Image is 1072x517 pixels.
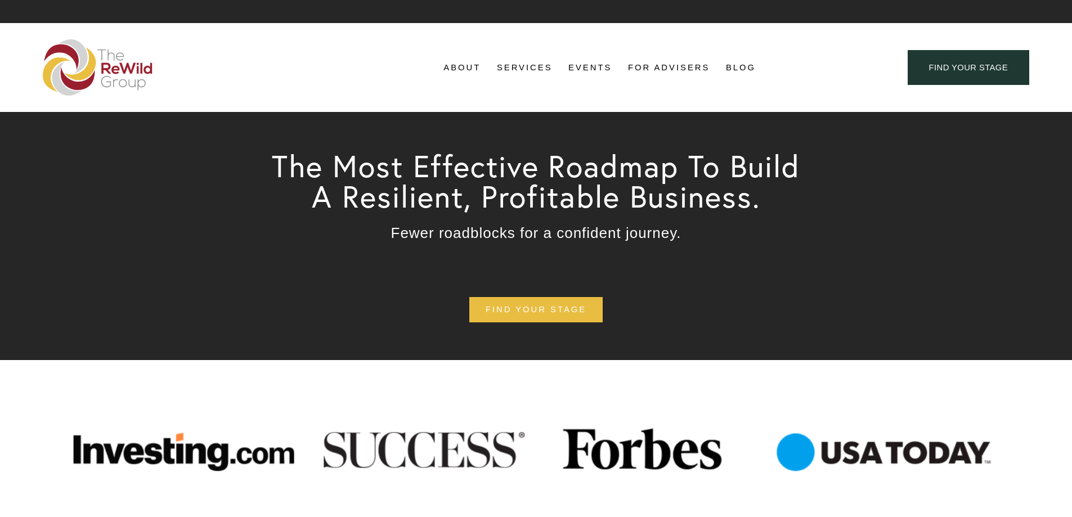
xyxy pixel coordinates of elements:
[443,59,481,76] a: folder dropdown
[391,224,681,241] span: Fewer roadblocks for a confident journey.
[726,59,756,76] a: Blog
[628,59,710,76] a: For Advisers
[908,50,1029,86] a: find your stage
[272,147,810,215] span: The Most Effective Roadmap To Build A Resilient, Profitable Business.
[497,60,553,75] span: Services
[568,59,612,76] a: Events
[443,60,481,75] span: About
[497,59,553,76] a: folder dropdown
[469,297,603,322] a: find your stage
[43,39,153,96] img: The ReWild Group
